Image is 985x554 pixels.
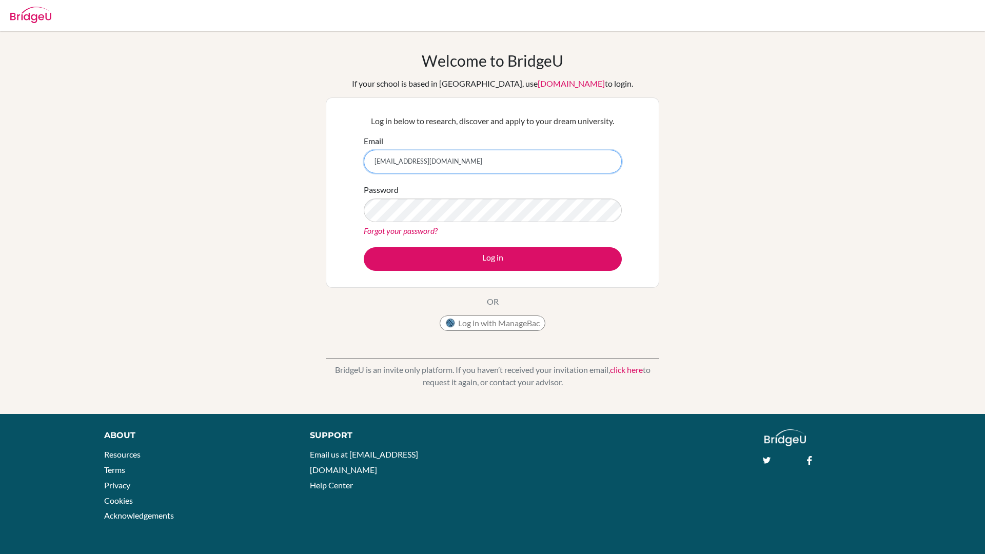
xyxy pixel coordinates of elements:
[364,226,438,235] a: Forgot your password?
[364,115,622,127] p: Log in below to research, discover and apply to your dream university.
[104,496,133,505] a: Cookies
[104,465,125,474] a: Terms
[487,295,499,308] p: OR
[310,480,353,490] a: Help Center
[352,77,633,90] div: If your school is based in [GEOGRAPHIC_DATA], use to login.
[364,184,399,196] label: Password
[104,480,130,490] a: Privacy
[310,449,418,474] a: Email us at [EMAIL_ADDRESS][DOMAIN_NAME]
[364,247,622,271] button: Log in
[104,510,174,520] a: Acknowledgements
[440,315,545,331] button: Log in with ManageBac
[10,7,51,23] img: Bridge-U
[538,78,605,88] a: [DOMAIN_NAME]
[104,449,141,459] a: Resources
[104,429,287,442] div: About
[610,365,643,374] a: click here
[364,135,383,147] label: Email
[422,51,563,70] h1: Welcome to BridgeU
[310,429,481,442] div: Support
[764,429,806,446] img: logo_white@2x-f4f0deed5e89b7ecb1c2cc34c3e3d731f90f0f143d5ea2071677605dd97b5244.png
[326,364,659,388] p: BridgeU is an invite only platform. If you haven’t received your invitation email, to request it ...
